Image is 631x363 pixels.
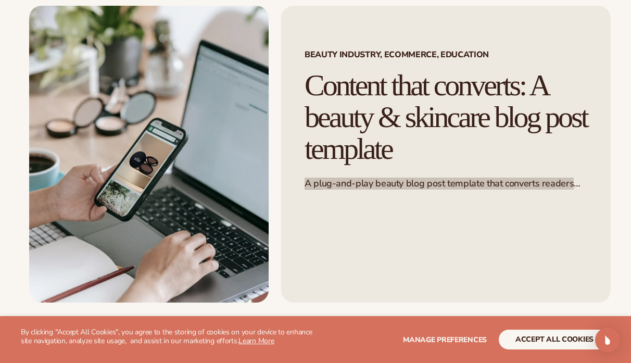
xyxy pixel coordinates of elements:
[305,70,587,165] h1: Content that converts: A beauty & skincare blog post template
[305,177,580,202] span: A plug-and-play beauty blog post template that converts readers fast
[305,51,587,59] span: Beauty industry, Ecommerce, Education
[499,330,610,349] button: accept all cookies
[403,335,487,345] span: Manage preferences
[29,6,269,303] img: Hand writing blog content notes on notepad with laptop out of focus in the background. Include a ...
[238,336,274,346] a: Learn More
[403,330,487,349] button: Manage preferences
[21,328,316,346] p: By clicking "Accept All Cookies", you agree to the storing of cookies on your device to enhance s...
[595,328,620,353] div: Open Intercom Messenger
